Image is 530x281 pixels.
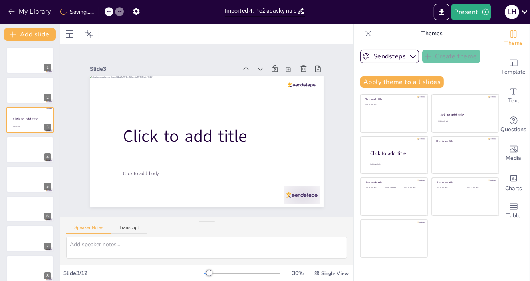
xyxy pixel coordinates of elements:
div: 4 [44,153,51,161]
button: Export to PowerPoint [434,4,449,20]
div: Add images, graphics, shapes or video [498,139,530,168]
span: Position [84,29,94,39]
p: Themes [375,24,490,43]
span: Media [506,154,522,163]
span: Click to add body [218,44,251,70]
button: My Library [6,5,54,18]
div: Click to add text [404,187,422,189]
div: Click to add title [365,181,422,184]
span: Click to add title [164,67,278,159]
div: Click to add title [370,150,421,157]
div: 7 [44,243,51,250]
div: Saving...... [60,8,94,16]
span: Click to add body [13,126,20,127]
div: Click to add title [439,112,492,117]
div: 3 [44,124,51,131]
div: L H [505,5,519,19]
button: Transcript [111,225,147,234]
div: Click to add title [436,181,493,184]
div: 1 [44,64,51,71]
span: Text [508,96,519,105]
span: Questions [501,125,527,134]
button: Add slide [4,28,56,41]
div: Click to add text [365,104,422,106]
div: https://cdn.sendsteps.com/images/logo/sendsteps_logo_white.pnghttps://cdn.sendsteps.com/images/lo... [6,77,54,103]
div: Add text boxes [498,82,530,110]
button: Sendsteps [360,50,419,63]
div: Click to add title [365,98,422,101]
div: 8 [44,272,51,279]
div: 6 [44,213,51,220]
span: Theme [504,39,523,48]
button: Present [451,4,491,20]
div: https://cdn.sendsteps.com/images/logo/sendsteps_logo_white.pnghttps://cdn.sendsteps.com/images/lo... [6,107,54,133]
input: Insert title [225,5,297,17]
span: Table [506,211,521,220]
button: L H [505,4,519,20]
button: Create theme [422,50,480,63]
div: Click to add text [438,120,491,122]
div: Add ready made slides [498,53,530,82]
div: Slide 3 / 12 [63,269,204,277]
span: Single View [321,270,349,277]
div: Click to add text [385,187,403,189]
div: 2 [44,94,51,101]
div: https://cdn.sendsteps.com/images/logo/sendsteps_logo_white.pnghttps://cdn.sendsteps.com/images/lo... [6,166,54,193]
div: Get real-time input from your audience [498,110,530,139]
button: Speaker Notes [66,225,111,234]
span: Click to add title [13,116,38,121]
div: Click to add text [467,187,492,189]
div: 30 % [288,269,308,277]
div: Add a table [498,197,530,225]
span: Template [502,68,526,76]
div: https://cdn.sendsteps.com/images/logo/sendsteps_logo_white.pnghttps://cdn.sendsteps.com/images/lo... [6,47,54,74]
div: Layout [63,28,76,40]
div: Add charts and graphs [498,168,530,197]
div: Click to add text [436,187,461,189]
div: Click to add body [370,163,421,165]
div: https://cdn.sendsteps.com/images/logo/sendsteps_logo_white.pnghttps://cdn.sendsteps.com/images/lo... [6,196,54,222]
div: Change the overall theme [498,24,530,53]
div: 5 [44,183,51,190]
button: Apply theme to all slides [360,76,444,88]
div: Click to add text [365,187,383,189]
div: https://cdn.sendsteps.com/images/logo/sendsteps_logo_white.pnghttps://cdn.sendsteps.com/images/lo... [6,136,54,163]
div: Click to add title [436,140,493,143]
div: Slide 3 [216,109,340,201]
span: Charts [505,184,522,193]
div: 7 [6,225,54,252]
